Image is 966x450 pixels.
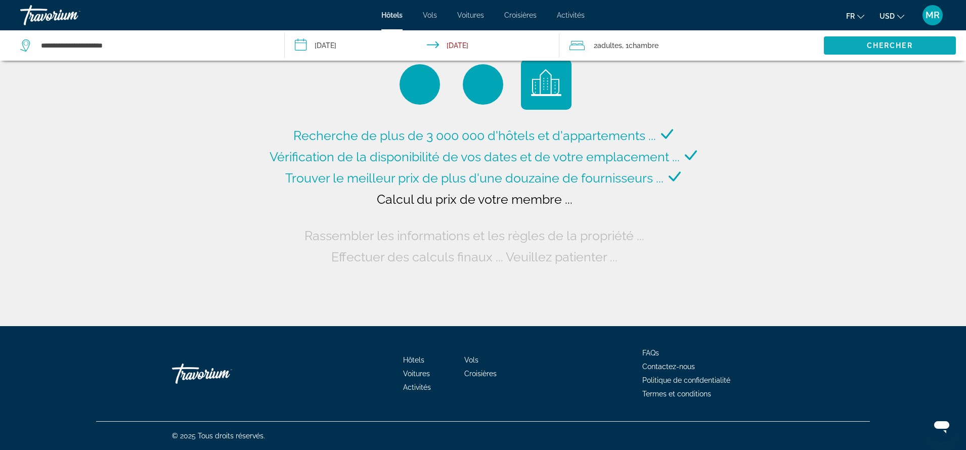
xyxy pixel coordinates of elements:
[172,358,273,389] a: Travorium
[381,11,403,19] a: Hôtels
[867,41,913,50] span: Chercher
[403,370,430,378] a: Voitures
[403,356,424,364] a: Hôtels
[926,410,958,442] iframe: Bouton de lancement de la fenêtre de messagerie
[926,10,940,20] span: MR
[846,9,864,23] button: Change language
[423,11,437,19] a: Vols
[597,41,622,50] span: Adultes
[464,370,497,378] a: Croisières
[594,38,622,53] span: 2
[622,38,658,53] span: , 1
[880,9,904,23] button: Change currency
[642,390,711,398] a: Termes et conditions
[629,41,658,50] span: Chambre
[285,170,664,186] span: Trouver le meilleur prix de plus d'une douzaine de fournisseurs ...
[642,349,659,357] a: FAQs
[557,11,585,19] a: Activités
[270,149,680,164] span: Vérification de la disponibilité de vos dates et de votre emplacement ...
[457,11,484,19] a: Voitures
[20,2,121,28] a: Travorium
[464,356,478,364] a: Vols
[824,36,956,55] button: Chercher
[304,228,644,243] span: Rassembler les informations et les règles de la propriété ...
[559,30,824,61] button: Travelers: 2 adults, 0 children
[880,12,895,20] span: USD
[504,11,537,19] a: Croisières
[331,249,618,264] span: Effectuer des calculs finaux ... Veuillez patienter ...
[172,432,265,440] span: © 2025 Tous droits réservés.
[919,5,946,26] button: User Menu
[293,128,656,143] span: Recherche de plus de 3 000 000 d'hôtels et d'appartements ...
[285,30,559,61] button: Check-in date: Oct 29, 2025 Check-out date: Oct 30, 2025
[377,192,573,207] span: Calcul du prix de votre membre ...
[642,363,695,371] a: Contactez-nous
[846,12,855,20] span: fr
[642,376,730,384] a: Politique de confidentialité
[403,383,431,391] a: Activités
